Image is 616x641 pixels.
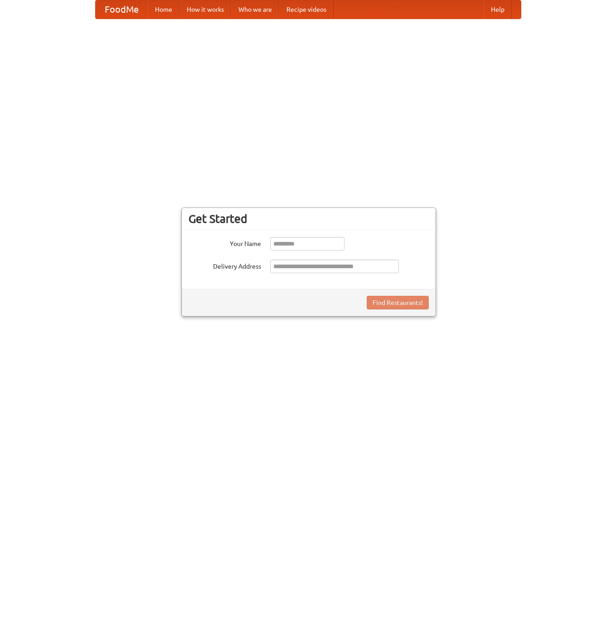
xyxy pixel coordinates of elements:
a: Help [484,0,512,19]
button: Find Restaurants! [367,296,429,309]
a: Home [148,0,179,19]
h3: Get Started [189,212,429,226]
a: FoodMe [96,0,148,19]
label: Your Name [189,237,261,248]
a: How it works [179,0,231,19]
a: Who we are [231,0,279,19]
a: Recipe videos [279,0,334,19]
label: Delivery Address [189,260,261,271]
